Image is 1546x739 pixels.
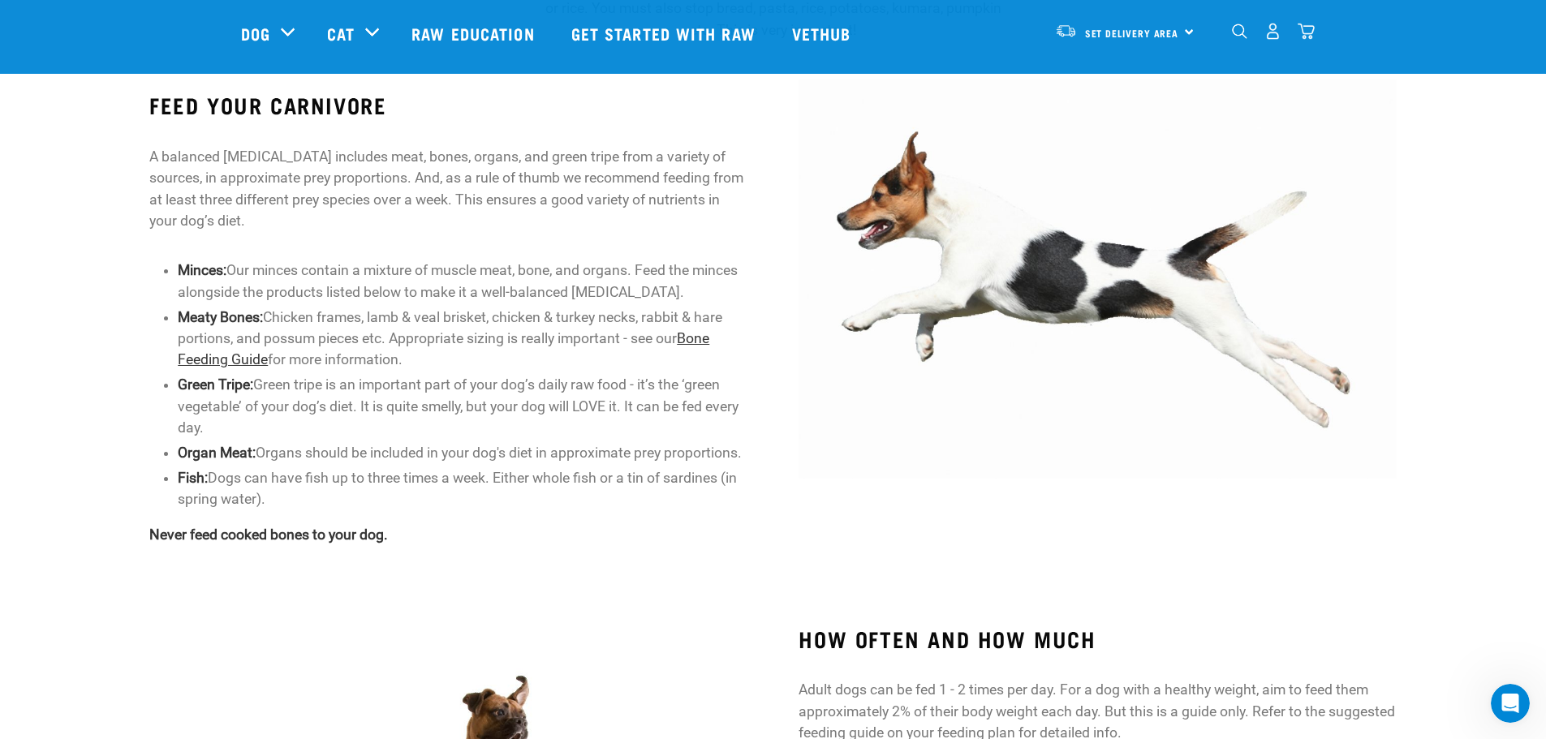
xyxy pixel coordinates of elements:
a: Raw Education [395,1,554,66]
img: home-icon@2x.png [1298,23,1315,40]
a: Get started with Raw [555,1,776,66]
img: user.png [1264,23,1281,40]
span: Set Delivery Area [1085,30,1179,36]
img: foxy-middle.jpg [799,79,1396,479]
iframe: Intercom live chat [1491,684,1530,723]
strong: Never feed cooked bones to your dog. [149,526,388,543]
p: A balanced [MEDICAL_DATA] includes meat, bones, organs, and green tripe from a variety of sources... [149,146,747,232]
strong: Minces: [178,262,226,278]
img: van-moving.png [1055,24,1077,38]
strong: Organ Meat: [178,445,256,461]
li: Green tripe is an important part of your dog’s daily raw food - it’s the ‘green vegetable’ of you... [178,374,747,438]
h3: FEED YOUR CARNIVORE [149,92,747,118]
a: Cat [327,21,355,45]
li: Dogs can have fish up to three times a week. Either whole fish or a tin of sardines (in spring wa... [178,467,747,510]
a: Vethub [776,1,872,66]
strong: Meaty Bones: [178,309,263,325]
h3: HOW OFTEN AND HOW MUCH [799,626,1396,651]
li: Organs should be included in your dog's diet in approximate prey proportions. [178,442,747,463]
li: Chicken frames, lamb & veal brisket, chicken & turkey necks, rabbit & hare portions, and possum p... [178,307,747,371]
a: Dog [241,21,270,45]
li: Our minces contain a mixture of muscle meat, bone, and organs. Feed the minces alongside the prod... [178,260,747,303]
strong: Green Tripe: [178,376,253,393]
strong: Fish: [178,470,208,486]
img: home-icon-1@2x.png [1232,24,1247,39]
